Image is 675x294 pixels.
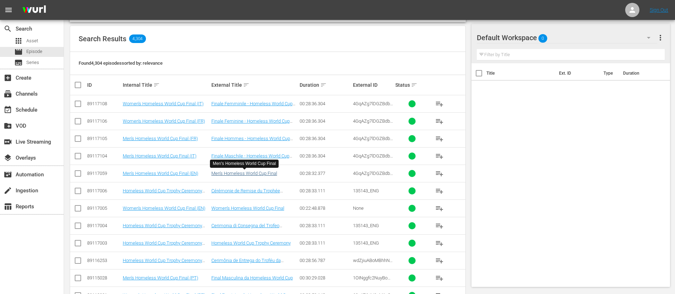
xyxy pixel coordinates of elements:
[4,6,13,14] span: menu
[14,37,23,45] span: Asset
[555,63,600,83] th: Ext. ID
[656,29,665,46] button: more_vert
[123,136,198,141] a: Men's Homeless World Cup Final (FR)
[431,235,448,252] button: playlist_add
[300,188,350,193] div: 00:28:33.111
[353,171,393,181] span: 4GqAZg7lDGZBdbTllrQ2OD_ENG
[431,200,448,217] button: playlist_add
[431,130,448,147] button: playlist_add
[300,171,350,176] div: 00:28:32.377
[213,161,276,167] div: Men's Homeless World Cup Final
[123,81,209,89] div: Internal Title
[4,154,12,162] span: Overlays
[87,205,121,211] div: 89117005
[300,81,350,89] div: Duration
[435,239,444,247] span: playlist_add
[431,269,448,287] button: playlist_add
[353,118,393,129] span: 4GqAZg7lDGZBdbTllrQ2OD_ENG
[4,186,12,195] span: Ingestion
[211,275,293,280] a: Final Masculina da Homeless World Cup
[300,205,350,211] div: 00:22:48.878
[17,2,51,18] img: ans4CAIJ8jUAAAAAAAAAAAAAAAAAAAAAAAAgQb4GAAAAAAAAAAAAAAAAAAAAAAAAJMjXAAAAAAAAAAAAAAAAAAAAAAAAgAT5G...
[87,171,121,176] div: 89117059
[123,223,205,234] a: Homeless World Cup Trophy Ceremony (IT)
[211,153,292,164] a: Finale Maschile - Homeless World Cup 2025
[431,95,448,112] button: playlist_add
[87,275,121,280] div: 89115028
[353,82,394,88] div: External ID
[87,258,121,263] div: 89116253
[123,240,205,251] a: Homeless World Cup Trophy Ceremony (EN)
[79,34,126,43] span: Search Results
[656,33,665,42] span: more_vert
[87,153,121,159] div: 89117104
[211,101,295,112] a: Finale Femminile - Homeless World Cup 2025
[123,153,196,159] a: Men's Homeless World Cup Final (IT)
[4,202,12,211] span: Reports
[431,148,448,165] button: playlist_add
[87,101,121,106] div: 89117108
[300,118,350,124] div: 00:28:36.304
[650,7,668,13] a: Sign Out
[4,25,12,33] span: Search
[87,188,121,193] div: 89117006
[123,171,198,176] a: Men's Homeless World Cup Final (EN)
[4,170,12,179] span: Automation
[411,82,417,88] span: sort
[353,101,393,112] span: 4GqAZg7lDGZBdbTllrQ2OD_ENG
[153,82,160,88] span: sort
[87,223,121,228] div: 89117004
[300,136,350,141] div: 00:28:36.304
[435,187,444,195] span: playlist_add
[14,48,23,56] span: Episode
[395,81,429,89] div: Status
[477,28,658,48] div: Default Workspace
[87,118,121,124] div: 89117106
[211,205,284,211] a: Women's Homeless World Cup Final
[129,34,146,43] span: 4,304
[431,217,448,234] button: playlist_add
[435,134,444,143] span: playlist_add
[26,59,39,66] span: Series
[4,138,12,146] span: Live Streaming
[353,205,394,211] div: None
[619,63,661,83] th: Duration
[435,169,444,178] span: playlist_add
[79,60,163,66] span: Found 4,304 episodes sorted by: relevance
[4,90,12,98] span: Channels
[211,171,277,176] a: Men's Homeless World Cup Final
[320,82,327,88] span: sort
[431,182,448,199] button: playlist_add
[435,100,444,108] span: playlist_add
[300,223,350,228] div: 00:28:33.111
[14,58,23,67] span: Series
[87,136,121,141] div: 89117105
[353,223,379,228] span: 135143_ENG
[87,82,121,88] div: ID
[211,136,293,146] a: Finale Hommes - Homeless World Cup 2025
[4,74,12,82] span: Create
[300,240,350,246] div: 00:28:33.111
[211,118,292,129] a: Finale Feminine - Homeless World Cup 2025
[353,240,379,246] span: 135143_ENG
[4,106,12,114] span: Schedule
[353,136,393,146] span: 4GqAZg7lDGZBdbTllrQ2OD_ENG
[211,258,284,268] a: Cerimônia de Entrega do Troféu da Homeless World Cup
[211,240,291,246] a: Homeless World Cup Trophy Ceremony
[431,113,448,130] button: playlist_add
[599,63,619,83] th: Type
[211,223,282,234] a: Cerimonia di Consegna del Trofeo Homeless World Cup
[243,82,249,88] span: sort
[123,258,205,268] a: Homeless World Cup Trophy Ceremony (PT)
[123,101,204,106] a: Women's Homeless World Cup Final (IT)
[435,256,444,265] span: playlist_add
[353,153,393,164] span: 4GqAZg7lDGZBdbTllrQ2OD_ENG
[26,37,38,44] span: Asset
[353,258,392,268] span: wdZjiuABoMBhhNmQJI5cf_POR
[87,240,121,246] div: 89117003
[4,122,12,130] span: VOD
[435,152,444,160] span: playlist_add
[538,31,547,46] span: 0
[431,165,448,182] button: playlist_add
[211,81,298,89] div: External Title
